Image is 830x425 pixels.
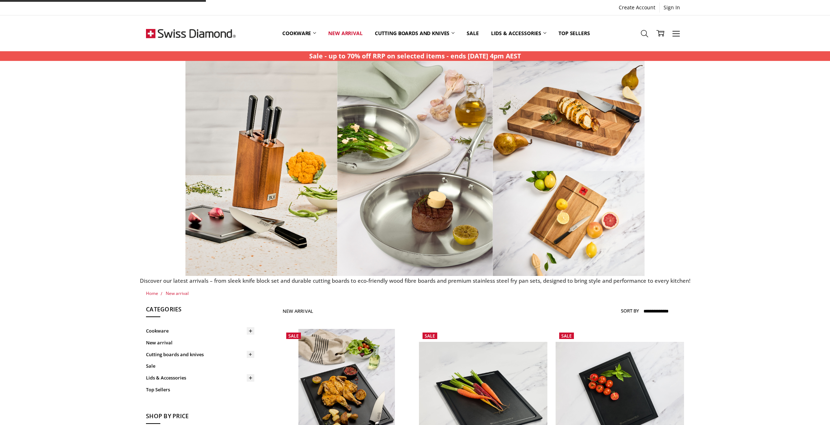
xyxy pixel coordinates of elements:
a: Lids & Accessories [146,372,254,384]
a: Sign In [660,3,684,13]
a: Cookware [276,17,322,49]
a: Home [146,290,158,296]
a: New arrival [166,290,189,296]
a: Cookware [146,325,254,337]
a: Lids & Accessories [485,17,552,49]
h1: New arrival [283,308,313,314]
a: New arrival [146,337,254,349]
a: New arrival [322,17,368,49]
a: Sale [146,360,254,372]
a: Sale [461,17,485,49]
strong: Sale - up to 70% off RRP on selected items - ends [DATE] 4pm AEST [309,52,521,60]
span: Sale [561,333,572,339]
span: Sale [425,333,435,339]
label: Sort By [621,305,639,316]
span: Sale [288,333,299,339]
a: Cutting boards and knives [369,17,461,49]
h5: Categories [146,305,254,317]
p: Discover our latest arrivals – from sleek knife block set and durable cutting boards to eco-frien... [140,277,690,285]
h5: Shop By Price [146,412,254,424]
a: Top Sellers [552,17,596,49]
img: Free Shipping On Every Order [146,15,236,51]
a: Cutting boards and knives [146,349,254,360]
a: Top Sellers [146,384,254,396]
a: Create Account [615,3,659,13]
